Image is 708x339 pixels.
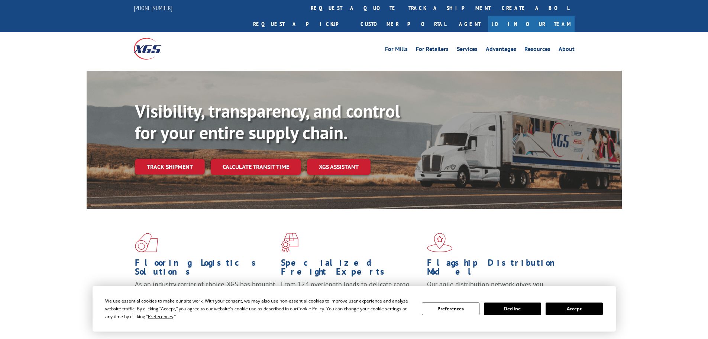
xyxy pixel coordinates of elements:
[281,280,421,313] p: From 123 overlength loads to delicate cargo, our experienced staff knows the best way to move you...
[427,233,453,252] img: xgs-icon-flagship-distribution-model-red
[135,280,275,306] span: As an industry carrier of choice, XGS has brought innovation and dedication to flooring logistics...
[427,280,564,297] span: Our agile distribution network gives you nationwide inventory management on demand.
[135,99,400,144] b: Visibility, transparency, and control for your entire supply chain.
[307,159,371,175] a: XGS ASSISTANT
[211,159,301,175] a: Calculate transit time
[134,4,172,12] a: [PHONE_NUMBER]
[93,286,616,332] div: Cookie Consent Prompt
[148,313,173,320] span: Preferences
[385,46,408,54] a: For Mills
[135,159,205,175] a: Track shipment
[524,46,550,54] a: Resources
[135,258,275,280] h1: Flooring Logistics Solutions
[281,233,298,252] img: xgs-icon-focused-on-flooring-red
[355,16,452,32] a: Customer Portal
[546,303,603,315] button: Accept
[427,258,568,280] h1: Flagship Distribution Model
[248,16,355,32] a: Request a pickup
[281,258,421,280] h1: Specialized Freight Experts
[559,46,575,54] a: About
[422,303,479,315] button: Preferences
[416,46,449,54] a: For Retailers
[105,297,413,320] div: We use essential cookies to make our site work. With your consent, we may also use non-essential ...
[488,16,575,32] a: Join Our Team
[457,46,478,54] a: Services
[297,306,324,312] span: Cookie Policy
[135,233,158,252] img: xgs-icon-total-supply-chain-intelligence-red
[484,303,541,315] button: Decline
[452,16,488,32] a: Agent
[486,46,516,54] a: Advantages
